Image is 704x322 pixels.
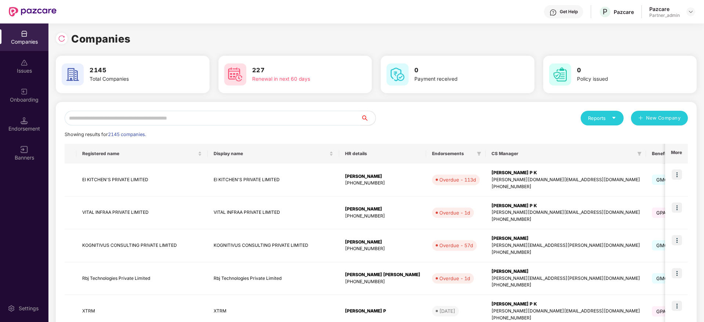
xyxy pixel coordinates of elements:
span: 2145 companies. [108,132,146,137]
span: CS Manager [491,151,634,157]
td: KOGNITIVUS CONSULTING PRIVATE LIMITED [208,229,339,262]
div: [PHONE_NUMBER] [345,180,420,187]
td: EI KITCHEN'S PRIVATE LIMITED [208,164,339,197]
div: Policy issued [577,75,669,83]
span: GPA [652,306,671,316]
div: [PHONE_NUMBER] [491,183,640,190]
img: svg+xml;base64,PHN2ZyBpZD0iQ29tcGFuaWVzIiB4bWxucz0iaHR0cDovL3d3dy53My5vcmcvMjAwMC9zdmciIHdpZHRoPS... [21,30,28,37]
img: icon [672,268,682,278]
div: [PERSON_NAME][DOMAIN_NAME][EMAIL_ADDRESS][DOMAIN_NAME] [491,308,640,315]
img: icon [672,235,682,245]
div: [PERSON_NAME] [345,239,420,246]
h3: 0 [414,66,507,75]
td: Rbj Technologies Private Limited [208,262,339,295]
div: [PERSON_NAME][DOMAIN_NAME][EMAIL_ADDRESS][DOMAIN_NAME] [491,176,640,183]
div: [PERSON_NAME] P [345,308,420,315]
div: [PERSON_NAME] P K [491,169,640,176]
th: Display name [208,144,339,164]
img: New Pazcare Logo [9,7,57,17]
div: Overdue - 57d [439,242,473,249]
div: [PERSON_NAME] [491,235,640,242]
div: [PHONE_NUMBER] [345,278,420,285]
span: Showing results for [65,132,146,137]
div: Settings [17,305,41,312]
div: [PHONE_NUMBER] [345,213,420,220]
div: [PERSON_NAME] [PERSON_NAME] [345,271,420,278]
div: [PHONE_NUMBER] [491,249,640,256]
span: filter [475,149,483,158]
div: Overdue - 1d [439,209,470,216]
h3: 2145 [90,66,182,75]
div: [PHONE_NUMBER] [491,216,640,223]
img: icon [672,169,682,180]
div: [PHONE_NUMBER] [345,245,420,252]
div: Overdue - 1d [439,275,470,282]
div: Overdue - 113d [439,176,476,183]
div: Get Help [560,9,578,15]
th: HR details [339,144,426,164]
span: GPA [652,208,671,218]
td: VITAL INFRAA PRIVATE LIMITED [208,197,339,230]
div: Reports [588,114,616,122]
h3: 0 [577,66,669,75]
div: Pazcare [649,6,680,12]
h1: Companies [71,31,131,47]
div: Partner_admin [649,12,680,18]
div: [DATE] [439,307,455,315]
img: icon [672,301,682,311]
th: More [665,144,688,164]
img: svg+xml;base64,PHN2ZyBpZD0iSXNzdWVzX2Rpc2FibGVkIiB4bWxucz0iaHR0cDovL3d3dy53My5vcmcvMjAwMC9zdmciIH... [21,59,28,66]
span: GMC [652,240,673,250]
img: svg+xml;base64,PHN2ZyBpZD0iUmVsb2FkLTMyeDMyIiB4bWxucz0iaHR0cDovL3d3dy53My5vcmcvMjAwMC9zdmciIHdpZH... [58,35,65,42]
img: svg+xml;base64,PHN2ZyB3aWR0aD0iMTYiIGhlaWdodD0iMTYiIHZpZXdCb3g9IjAgMCAxNiAxNiIgZmlsbD0ibm9uZSIgeG... [21,146,28,153]
td: EI KITCHEN'S PRIVATE LIMITED [76,164,208,197]
div: [PHONE_NUMBER] [491,315,640,322]
img: svg+xml;base64,PHN2ZyB3aWR0aD0iMjAiIGhlaWdodD0iMjAiIHZpZXdCb3g9IjAgMCAyMCAyMCIgZmlsbD0ibm9uZSIgeG... [21,88,28,95]
div: [PERSON_NAME][DOMAIN_NAME][EMAIL_ADDRESS][DOMAIN_NAME] [491,209,640,216]
img: icon [672,202,682,213]
span: caret-down [612,116,616,120]
td: KOGNITIVUS CONSULTING PRIVATE LIMITED [76,229,208,262]
div: [PHONE_NUMBER] [491,282,640,289]
span: filter [636,149,643,158]
span: Endorsements [432,151,474,157]
img: svg+xml;base64,PHN2ZyB4bWxucz0iaHR0cDovL3d3dy53My5vcmcvMjAwMC9zdmciIHdpZHRoPSI2MCIgaGVpZ2h0PSI2MC... [549,63,571,85]
div: Renewal in next 60 days [252,75,345,83]
span: Registered name [82,151,196,157]
div: [PERSON_NAME] [345,206,420,213]
div: Pazcare [614,8,634,15]
img: svg+xml;base64,PHN2ZyBpZD0iU2V0dGluZy0yMHgyMCIgeG1sbnM9Imh0dHA6Ly93d3cudzMub3JnLzIwMDAvc3ZnIiB3aW... [8,305,15,312]
h3: 227 [252,66,345,75]
img: svg+xml;base64,PHN2ZyB4bWxucz0iaHR0cDovL3d3dy53My5vcmcvMjAwMC9zdmciIHdpZHRoPSI2MCIgaGVpZ2h0PSI2MC... [387,63,409,85]
img: svg+xml;base64,PHN2ZyBpZD0iSGVscC0zMngzMiIgeG1sbnM9Imh0dHA6Ly93d3cudzMub3JnLzIwMDAvc3ZnIiB3aWR0aD... [549,9,557,16]
div: [PERSON_NAME] P K [491,202,640,209]
div: [PERSON_NAME] [491,268,640,275]
span: filter [637,151,642,156]
img: svg+xml;base64,PHN2ZyB3aWR0aD0iMTQuNSIgaGVpZ2h0PSIxNC41IiB2aWV3Qm94PSIwIDAgMTYgMTYiIGZpbGw9Im5vbm... [21,117,28,124]
button: plusNew Company [631,111,688,125]
td: VITAL INFRAA PRIVATE LIMITED [76,197,208,230]
div: [PERSON_NAME][EMAIL_ADDRESS][PERSON_NAME][DOMAIN_NAME] [491,242,640,249]
div: [PERSON_NAME] P K [491,301,640,308]
span: plus [638,116,643,121]
span: P [603,7,607,16]
img: svg+xml;base64,PHN2ZyB4bWxucz0iaHR0cDovL3d3dy53My5vcmcvMjAwMC9zdmciIHdpZHRoPSI2MCIgaGVpZ2h0PSI2MC... [224,63,246,85]
button: search [360,111,376,125]
span: search [360,115,375,121]
div: [PERSON_NAME][EMAIL_ADDRESS][PERSON_NAME][DOMAIN_NAME] [491,275,640,282]
div: Payment received [414,75,507,83]
div: Total Companies [90,75,182,83]
span: New Company [646,114,681,122]
td: Rbj Technologies Private Limited [76,262,208,295]
div: [PERSON_NAME] [345,173,420,180]
img: svg+xml;base64,PHN2ZyB4bWxucz0iaHR0cDovL3d3dy53My5vcmcvMjAwMC9zdmciIHdpZHRoPSI2MCIgaGVpZ2h0PSI2MC... [62,63,84,85]
span: Display name [214,151,328,157]
img: svg+xml;base64,PHN2ZyBpZD0iRHJvcGRvd24tMzJ4MzIiIHhtbG5zPSJodHRwOi8vd3d3LnczLm9yZy8yMDAwL3N2ZyIgd2... [688,9,694,15]
span: GMC [652,175,673,185]
span: filter [477,151,481,156]
span: GMC [652,273,673,283]
th: Registered name [76,144,208,164]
